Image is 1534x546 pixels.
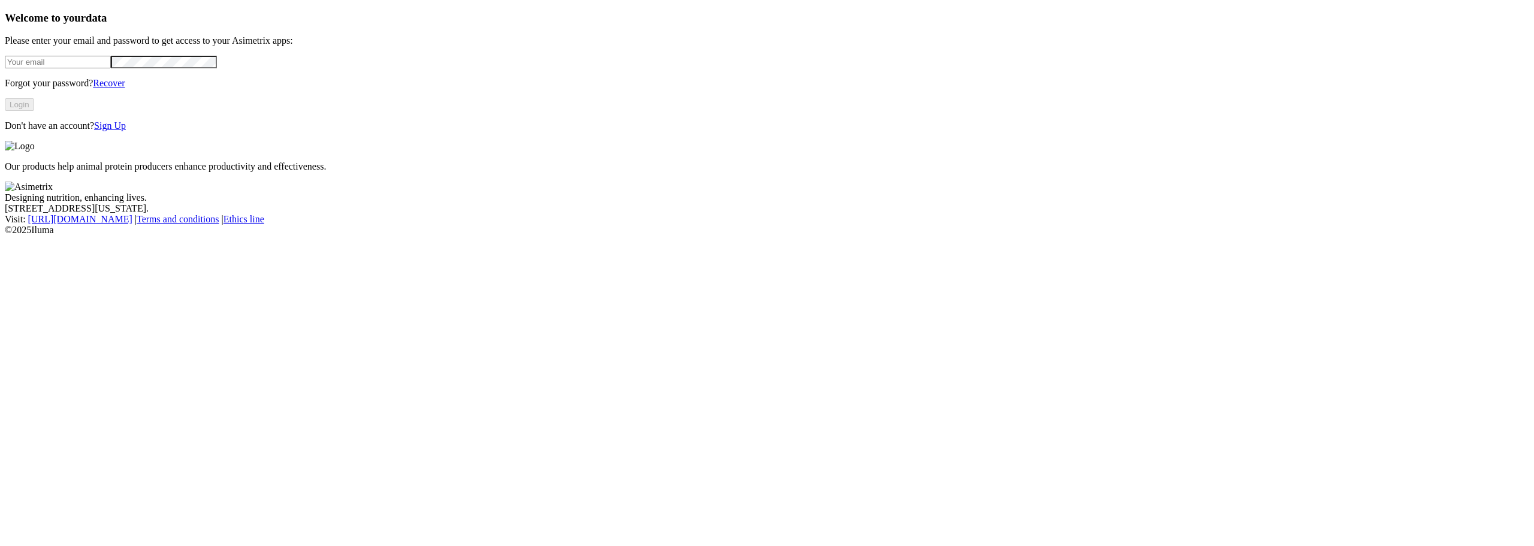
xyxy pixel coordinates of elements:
[5,120,1529,131] p: Don't have an account?
[86,11,107,24] span: data
[5,161,1529,172] p: Our products help animal protein producers enhance productivity and effectiveness.
[137,214,219,224] a: Terms and conditions
[5,11,1529,25] h3: Welcome to your
[5,78,1529,89] p: Forgot your password?
[28,214,132,224] a: [URL][DOMAIN_NAME]
[5,182,53,192] img: Asimetrix
[93,78,125,88] a: Recover
[5,203,1529,214] div: [STREET_ADDRESS][US_STATE].
[5,214,1529,225] div: Visit : | |
[5,35,1529,46] p: Please enter your email and password to get access to your Asimetrix apps:
[5,56,111,68] input: Your email
[224,214,264,224] a: Ethics line
[94,120,126,131] a: Sign Up
[5,192,1529,203] div: Designing nutrition, enhancing lives.
[5,225,1529,236] div: © 2025 Iluma
[5,98,34,111] button: Login
[5,141,35,152] img: Logo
